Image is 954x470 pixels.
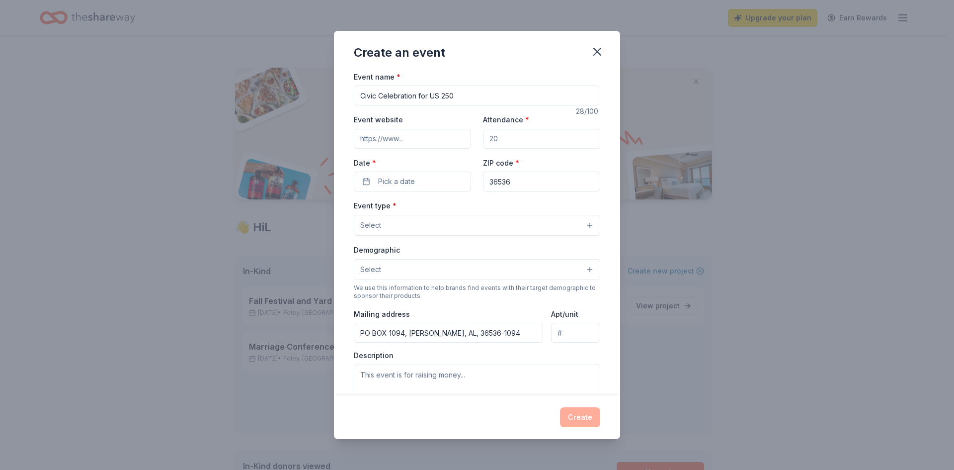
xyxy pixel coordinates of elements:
[354,115,403,125] label: Event website
[354,284,600,300] div: We use this information to help brands find events with their target demographic to sponsor their...
[483,172,600,191] input: 12345 (U.S. only)
[354,259,600,280] button: Select
[354,245,400,255] label: Demographic
[354,158,471,168] label: Date
[576,105,600,117] div: 28 /100
[378,176,415,188] span: Pick a date
[483,158,519,168] label: ZIP code
[354,72,400,82] label: Event name
[354,129,471,149] input: https://www...
[551,323,600,343] input: #
[354,201,397,211] label: Event type
[354,309,410,319] label: Mailing address
[354,172,471,191] button: Pick a date
[360,264,381,276] span: Select
[551,309,578,319] label: Apt/unit
[483,129,600,149] input: 20
[354,45,445,61] div: Create an event
[354,351,394,361] label: Description
[354,215,600,236] button: Select
[354,86,600,105] input: Spring Fundraiser
[483,115,529,125] label: Attendance
[360,219,381,231] span: Select
[354,323,543,343] input: Enter a US address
